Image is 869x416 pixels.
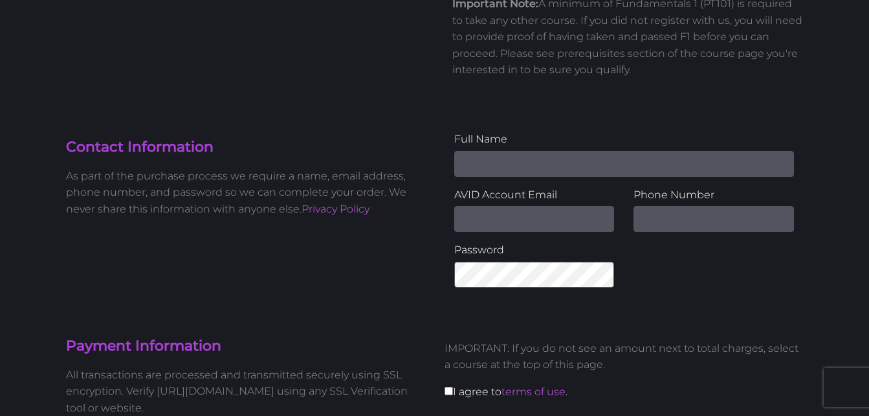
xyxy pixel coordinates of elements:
[501,386,566,398] a: terms of use
[445,340,804,373] p: IMPORTANT: If you do not see an amount next to total charges, select a course at the top of this ...
[454,131,794,148] label: Full Name
[454,187,615,203] label: AVID Account Email
[302,203,369,215] a: Privacy Policy
[633,187,794,203] label: Phone Number
[66,168,425,218] p: As part of the purchase process we require a name, email address, phone number, and password so w...
[454,242,615,259] label: Password
[66,336,425,356] h4: Payment Information
[66,137,425,157] h4: Contact Information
